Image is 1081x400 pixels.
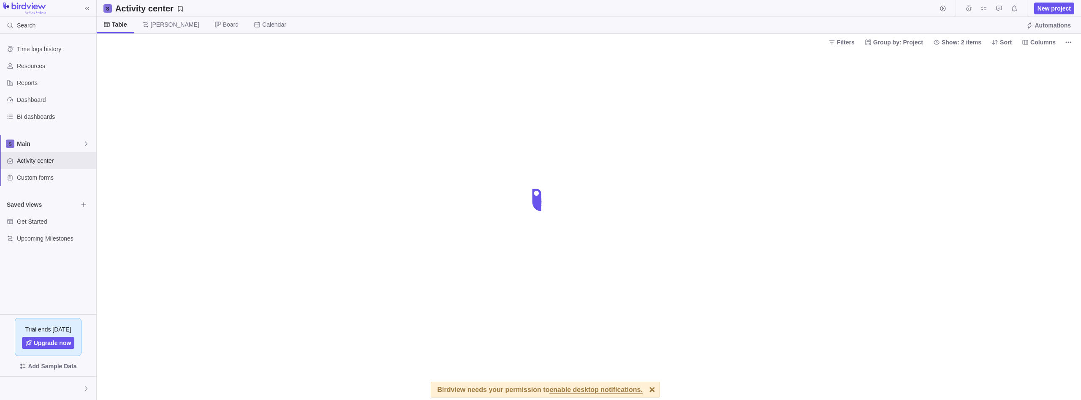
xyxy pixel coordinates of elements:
span: BI dashboards [17,112,93,121]
span: Add Sample Data [28,361,76,371]
span: Activity center [17,156,93,165]
span: Automations [1035,21,1071,30]
span: Saved views [7,200,78,209]
span: Search [17,21,35,30]
div: loading [524,183,557,217]
span: Columns [1019,36,1059,48]
span: Filters [825,36,858,48]
span: Resources [17,62,93,70]
span: Start timer [937,3,949,14]
span: New project [1038,4,1071,13]
img: logo [3,3,46,14]
span: Trial ends [DATE] [25,325,71,334]
a: My assignments [978,6,990,13]
span: enable desktop notifications. [549,386,642,394]
span: My assignments [978,3,990,14]
span: Add Sample Data [7,359,90,373]
span: Show: 2 items [930,36,985,48]
span: Filters [837,38,855,47]
a: Notifications [1008,6,1020,13]
span: Show: 2 items [942,38,981,47]
div: Birdview needs your permission to [437,382,643,397]
span: Calendar [262,20,286,29]
span: Columns [1030,38,1056,47]
a: Time logs [963,6,975,13]
span: Main [17,140,83,148]
span: More actions [1062,36,1074,48]
span: Custom forms [17,173,93,182]
span: Browse views [78,199,90,211]
span: [PERSON_NAME] [151,20,199,29]
span: Time logs history [17,45,93,53]
h2: Activity center [115,3,174,14]
span: Automations [1023,19,1074,31]
span: Dashboard [17,96,93,104]
span: Sort [988,36,1015,48]
span: Get Started [17,217,93,226]
span: Time logs [963,3,975,14]
span: Reports [17,79,93,87]
span: Upcoming Milestones [17,234,93,243]
a: Upgrade now [22,337,75,349]
span: Sort [1000,38,1012,47]
span: Group by: Project [873,38,923,47]
span: New project [1034,3,1074,14]
span: Board [223,20,239,29]
span: Save your current layout and filters as a View [112,3,187,14]
span: Approval requests [993,3,1005,14]
span: Group by: Project [861,36,926,48]
a: Approval requests [993,6,1005,13]
span: Notifications [1008,3,1020,14]
div: Hackerman [5,384,15,394]
span: Upgrade now [34,339,71,347]
span: Table [112,20,127,29]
